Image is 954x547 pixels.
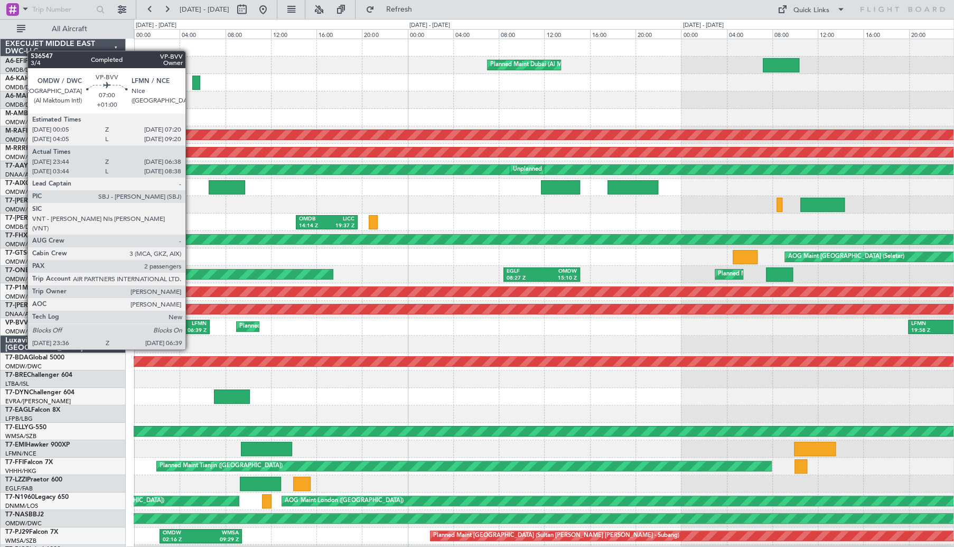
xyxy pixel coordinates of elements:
[409,21,450,30] div: [DATE] - [DATE]
[377,6,421,13] span: Refresh
[5,390,29,396] span: T7-DYN
[5,355,64,361] a: T7-BDAGlobal 5000
[5,520,42,527] a: OMDW/DWC
[201,530,239,537] div: WMSA
[32,2,93,17] input: Trip Number
[772,29,818,39] div: 08:00
[170,320,207,328] div: LFMN
[5,250,63,256] a: T7-GTSGlobal 7500
[362,29,407,39] div: 20:00
[590,29,635,39] div: 16:00
[5,58,54,64] a: A6-EFIFalcon 7X
[5,459,24,466] span: T7-FFI
[163,536,201,544] div: 02:16 Z
[5,320,28,326] span: VP-BVV
[408,29,453,39] div: 00:00
[5,198,102,204] a: T7-[PERSON_NAME]Global 7500
[5,240,42,248] a: OMDW/DWC
[863,29,909,39] div: 16:00
[5,363,42,370] a: OMDW/DWC
[5,424,29,431] span: T7-ELLY
[326,216,354,223] div: LICC
[5,415,33,423] a: LFPB/LBG
[5,233,27,239] span: T7-FHX
[682,21,723,30] div: [DATE] - [DATE]
[5,66,37,74] a: OMDB/DXB
[5,285,32,291] span: T7-P1MP
[226,29,271,39] div: 08:00
[5,136,42,144] a: OMDW/DWC
[911,327,946,335] div: 19:58 Z
[180,5,229,14] span: [DATE] - [DATE]
[5,258,42,266] a: OMDW/DWC
[772,1,850,18] button: Quick Links
[118,188,151,195] div: 22:20 Z
[316,29,362,39] div: 16:00
[180,29,225,39] div: 04:00
[788,249,904,265] div: AOG Maint [GEOGRAPHIC_DATA] (Seletar)
[5,275,42,283] a: OMDW/DWC
[5,118,42,126] a: OMDW/DWC
[5,171,36,179] a: DNAA/ABV
[5,512,29,518] span: T7-NAS
[5,163,28,169] span: T7-AAY
[5,128,27,134] span: M-RAFI
[160,458,283,474] div: Planned Maint Tianjin ([GEOGRAPHIC_DATA])
[271,29,316,39] div: 12:00
[5,459,53,466] a: T7-FFIFalcon 7X
[507,268,542,275] div: EGLF
[5,101,37,109] a: OMDB/DXB
[132,320,169,328] div: OMDW
[911,320,946,328] div: LFMN
[5,76,30,82] span: A6-KAH
[5,206,42,214] a: OMDW/DWC
[5,302,67,309] span: T7-[PERSON_NAME]
[5,450,36,458] a: LFMN/NCE
[5,512,44,518] a: T7-NASBBJ2
[5,407,31,413] span: T7-EAGL
[727,29,772,39] div: 04:00
[5,93,31,99] span: A6-MAH
[170,327,207,335] div: 06:39 Z
[5,407,60,413] a: T7-EAGLFalcon 8X
[5,310,36,318] a: DNAA/ABV
[5,145,30,152] span: M-RRRR
[542,268,577,275] div: OMDW
[299,222,326,230] div: 14:14 Z
[5,145,66,152] a: M-RRRRGlobal 6000
[542,275,577,282] div: 15:10 Z
[5,84,37,91] a: OMDB/DXB
[5,302,102,309] a: T7-[PERSON_NAME]Global 6000
[5,198,67,204] span: T7-[PERSON_NAME]
[5,502,38,510] a: DNMM/LOS
[544,29,590,39] div: 12:00
[163,530,201,537] div: OMDW
[5,76,70,82] a: A6-KAHLineage 1000
[433,528,679,544] div: Planned Maint [GEOGRAPHIC_DATA] (Sultan [PERSON_NAME] [PERSON_NAME] - Subang)
[5,397,71,405] a: EVRA/[PERSON_NAME]
[5,477,27,483] span: T7-LZZI
[5,180,25,187] span: T7-AIX
[5,537,36,545] a: WMSA/SZB
[5,110,32,117] span: M-AMBR
[239,319,357,335] div: Planned Maint Nice ([GEOGRAPHIC_DATA])
[151,188,183,195] div: 04:35 Z
[818,29,863,39] div: 12:00
[5,285,58,291] a: T7-P1MPG-650ER
[718,266,822,282] div: Planned Maint Dubai (Al Maktoum Intl)
[5,467,36,475] a: VHHH/HKG
[5,93,67,99] a: A6-MAHGlobal 7500
[5,58,25,64] span: A6-EFI
[5,328,42,336] a: OMDW/DWC
[5,188,42,196] a: OMDW/DWC
[118,181,151,188] div: OMDW
[5,128,63,134] a: M-RAFIGlobal 7500
[5,390,74,396] a: T7-DYNChallenger 604
[5,215,67,221] span: T7-[PERSON_NAME]
[132,327,169,335] div: 23:36 Z
[285,493,403,509] div: AOG Maint London ([GEOGRAPHIC_DATA])
[5,494,35,500] span: T7-N1960
[490,57,594,73] div: Planned Maint Dubai (Al Maktoum Intl)
[681,29,726,39] div: 00:00
[134,29,180,39] div: 00:00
